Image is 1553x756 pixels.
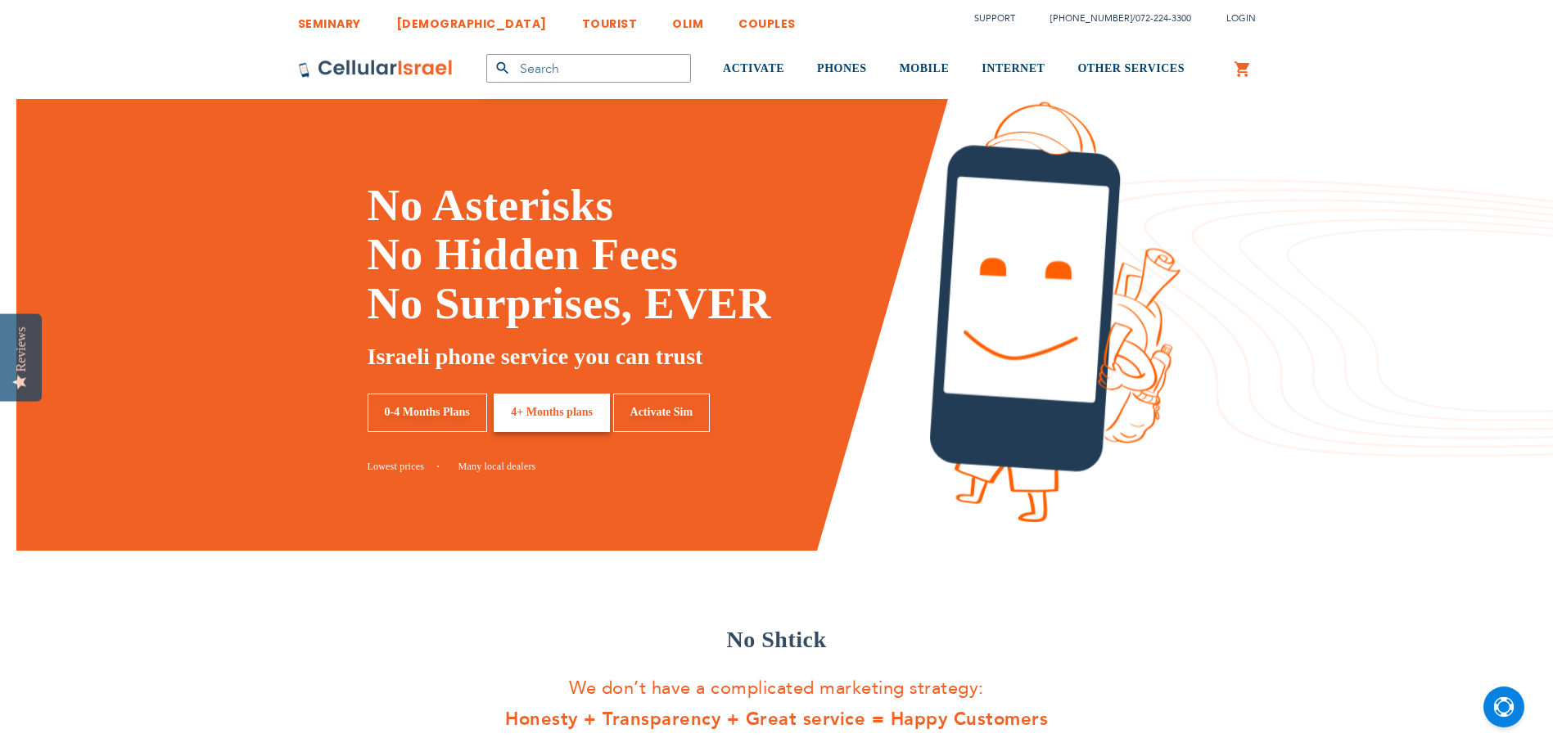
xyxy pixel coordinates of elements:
[368,394,487,432] a: 0-4 Months Plans
[1050,12,1132,25] a: [PHONE_NUMBER]
[298,4,361,34] a: SEMINARY
[486,54,691,83] input: Search
[723,62,784,74] span: ACTIVATE
[396,4,547,34] a: [DEMOGRAPHIC_DATA]
[1226,12,1256,25] span: Login
[974,12,1015,25] a: Support
[738,4,796,34] a: COUPLES
[900,38,950,100] a: MOBILE
[982,38,1045,100] a: INTERNET
[1077,62,1185,74] span: OTHER SERVICES
[1034,7,1191,30] li: /
[494,394,610,432] a: 4+ Months plans
[368,461,440,472] a: Lowest prices
[672,4,703,34] a: OLIM
[1135,12,1191,25] a: 072-224-3300
[298,59,454,79] img: Cellular Israel Logo
[582,4,638,34] a: TOURIST
[458,461,536,472] a: Many local dealers
[900,62,950,74] span: MOBILE
[817,38,867,100] a: PHONES
[298,673,1256,736] p: We don’t have a complicated marketing strategy:
[1077,38,1185,100] a: OTHER SERVICES
[723,38,784,100] a: ACTIVATE
[982,62,1045,74] span: INTERNET
[613,394,711,432] a: Activate Sim
[368,181,905,328] h1: No Asterisks No Hidden Fees No Surprises, EVER
[817,62,867,74] span: PHONES
[298,623,1256,656] h3: No Shtick
[298,704,1256,736] strong: Honesty + Transparency + Great service = Happy Customers
[14,326,29,371] div: Reviews
[368,340,905,373] h5: Israeli phone service you can trust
